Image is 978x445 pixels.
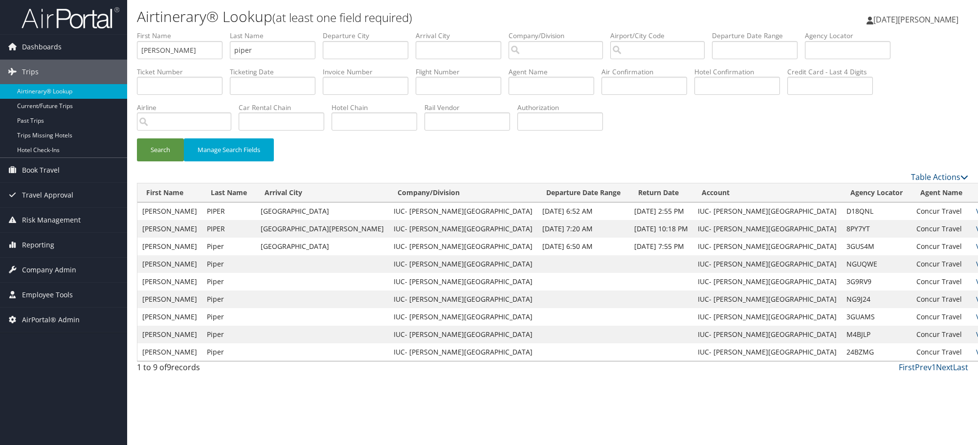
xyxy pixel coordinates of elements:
[629,238,693,255] td: [DATE] 7:55 PM
[693,273,842,290] td: IUC- [PERSON_NAME][GEOGRAPHIC_DATA]
[137,31,230,41] label: First Name
[842,273,911,290] td: 3G9RV9
[137,343,202,361] td: [PERSON_NAME]
[137,220,202,238] td: [PERSON_NAME]
[915,362,932,373] a: Prev
[256,202,389,220] td: [GEOGRAPHIC_DATA]
[693,255,842,273] td: IUC- [PERSON_NAME][GEOGRAPHIC_DATA]
[389,202,537,220] td: IUC- [PERSON_NAME][GEOGRAPHIC_DATA]
[22,183,73,207] span: Travel Approval
[137,326,202,343] td: [PERSON_NAME]
[230,67,323,77] label: Ticketing Date
[911,290,971,308] td: Concur Travel
[167,362,171,373] span: 9
[693,326,842,343] td: IUC- [PERSON_NAME][GEOGRAPHIC_DATA]
[537,202,629,220] td: [DATE] 6:52 AM
[389,255,537,273] td: IUC- [PERSON_NAME][GEOGRAPHIC_DATA]
[911,273,971,290] td: Concur Travel
[202,343,256,361] td: Piper
[805,31,898,41] label: Agency Locator
[202,255,256,273] td: Piper
[137,255,202,273] td: [PERSON_NAME]
[416,67,509,77] label: Flight Number
[424,103,517,112] label: Rail Vendor
[202,183,256,202] th: Last Name: activate to sort column ascending
[22,233,54,257] span: Reporting
[416,31,509,41] label: Arrival City
[202,326,256,343] td: Piper
[693,202,842,220] td: IUC- [PERSON_NAME][GEOGRAPHIC_DATA]
[202,202,256,220] td: PIPER
[693,183,842,202] th: Account: activate to sort column ascending
[842,183,911,202] th: Agency Locator: activate to sort column ascending
[517,103,610,112] label: Authorization
[256,238,389,255] td: [GEOGRAPHIC_DATA]
[22,60,39,84] span: Trips
[272,9,412,25] small: (at least one field required)
[137,6,691,27] h1: Airtinerary® Lookup
[202,220,256,238] td: PIPER
[911,326,971,343] td: Concur Travel
[936,362,953,373] a: Next
[256,220,389,238] td: [GEOGRAPHIC_DATA][PERSON_NAME]
[953,362,968,373] a: Last
[389,308,537,326] td: IUC- [PERSON_NAME][GEOGRAPHIC_DATA]
[509,31,610,41] label: Company/Division
[137,273,202,290] td: [PERSON_NAME]
[911,255,971,273] td: Concur Travel
[693,343,842,361] td: IUC- [PERSON_NAME][GEOGRAPHIC_DATA]
[137,238,202,255] td: [PERSON_NAME]
[22,308,80,332] span: AirPortal® Admin
[842,238,911,255] td: 3GUS4M
[693,290,842,308] td: IUC- [PERSON_NAME][GEOGRAPHIC_DATA]
[842,343,911,361] td: 24BZMG
[184,138,274,161] button: Manage Search Fields
[137,67,230,77] label: Ticket Number
[22,158,60,182] span: Book Travel
[693,238,842,255] td: IUC- [PERSON_NAME][GEOGRAPHIC_DATA]
[137,103,239,112] label: Airline
[202,290,256,308] td: Piper
[899,362,915,373] a: First
[911,220,971,238] td: Concur Travel
[22,35,62,59] span: Dashboards
[202,238,256,255] td: Piper
[842,308,911,326] td: 3GUAMS
[389,326,537,343] td: IUC- [PERSON_NAME][GEOGRAPHIC_DATA]
[202,308,256,326] td: Piper
[537,183,629,202] th: Departure Date Range: activate to sort column ascending
[389,238,537,255] td: IUC- [PERSON_NAME][GEOGRAPHIC_DATA]
[911,202,971,220] td: Concur Travel
[137,308,202,326] td: [PERSON_NAME]
[911,343,971,361] td: Concur Travel
[202,273,256,290] td: Piper
[629,183,693,202] th: Return Date: activate to sort column ascending
[137,290,202,308] td: [PERSON_NAME]
[509,67,601,77] label: Agent Name
[873,14,958,25] span: [DATE][PERSON_NAME]
[230,31,323,41] label: Last Name
[629,202,693,220] td: [DATE] 2:55 PM
[694,67,787,77] label: Hotel Confirmation
[629,220,693,238] td: [DATE] 10:18 PM
[323,67,416,77] label: Invoice Number
[867,5,968,34] a: [DATE][PERSON_NAME]
[842,220,911,238] td: 8PY7YT
[842,290,911,308] td: NG9J24
[389,273,537,290] td: IUC- [PERSON_NAME][GEOGRAPHIC_DATA]
[137,138,184,161] button: Search
[911,238,971,255] td: Concur Travel
[389,220,537,238] td: IUC- [PERSON_NAME][GEOGRAPHIC_DATA]
[389,343,537,361] td: IUC- [PERSON_NAME][GEOGRAPHIC_DATA]
[137,361,334,378] div: 1 to 9 of records
[842,326,911,343] td: M4BJLP
[911,183,971,202] th: Agent Name
[323,31,416,41] label: Departure City
[332,103,424,112] label: Hotel Chain
[932,362,936,373] a: 1
[911,308,971,326] td: Concur Travel
[22,6,119,29] img: airportal-logo.png
[842,202,911,220] td: D18QNL
[389,290,537,308] td: IUC- [PERSON_NAME][GEOGRAPHIC_DATA]
[537,220,629,238] td: [DATE] 7:20 AM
